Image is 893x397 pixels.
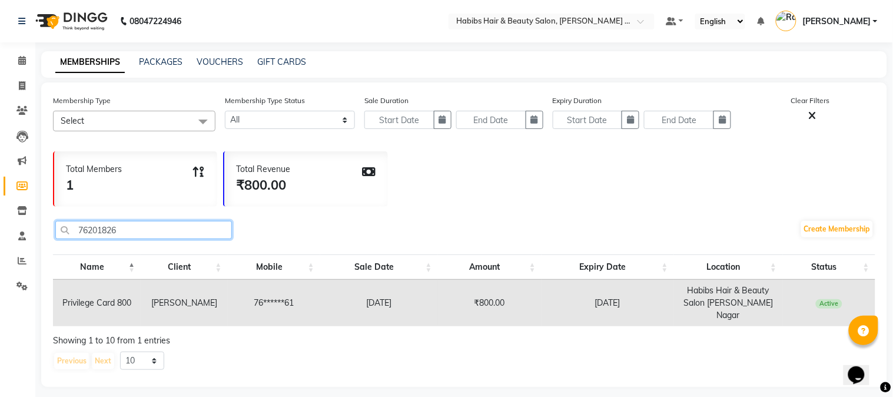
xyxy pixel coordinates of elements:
th: Location: activate to sort column ascending [674,254,783,280]
td: [DATE] [320,280,438,326]
th: Sale Date: activate to sort column ascending [320,254,438,280]
div: Showing 1 to 10 from 1 entries [53,335,875,347]
td: [DATE] [542,280,674,326]
b: 08047224946 [130,5,181,38]
span: [PERSON_NAME] [802,15,871,28]
th: Expiry Date: activate to sort column ascending [542,254,674,280]
input: End Date [644,111,714,129]
label: Clear Filters [791,95,830,106]
input: Search by customer or mobile [55,221,232,239]
img: logo [30,5,111,38]
a: PACKAGES [139,57,182,67]
input: Start Date [364,111,434,129]
input: Start Date [553,111,623,129]
th: Amount: activate to sort column ascending [438,254,542,280]
a: GIFT CARDS [257,57,306,67]
div: Total Revenue [236,163,290,176]
input: End Date [456,111,526,129]
a: Create Membership [801,221,873,237]
button: Next [92,353,114,369]
span: Select [61,115,84,126]
iframe: chat widget [844,350,881,385]
img: Rasika [776,11,796,31]
span: Active [816,299,842,309]
button: Previous [54,353,89,369]
div: Total Members [66,163,122,176]
label: Expiry Duration [553,95,602,106]
label: Membership Type Status [225,95,305,106]
td: Privilege Card 800 [53,280,141,326]
th: Mobile: activate to sort column ascending [228,254,320,280]
th: Client: activate to sort column ascending [141,254,227,280]
th: Name: activate to sort column descending [53,254,141,280]
th: Status: activate to sort column ascending [783,254,875,280]
a: VOUCHERS [197,57,243,67]
td: Habibs Hair & Beauty Salon [PERSON_NAME] Nagar [674,280,783,326]
div: ₹800.00 [236,176,290,195]
label: Membership Type [53,95,111,106]
td: ₹800.00 [438,280,542,326]
div: 1 [66,176,122,195]
td: [PERSON_NAME] [141,280,227,326]
a: MEMBERSHIPS [55,52,125,73]
label: Sale Duration [364,95,409,106]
